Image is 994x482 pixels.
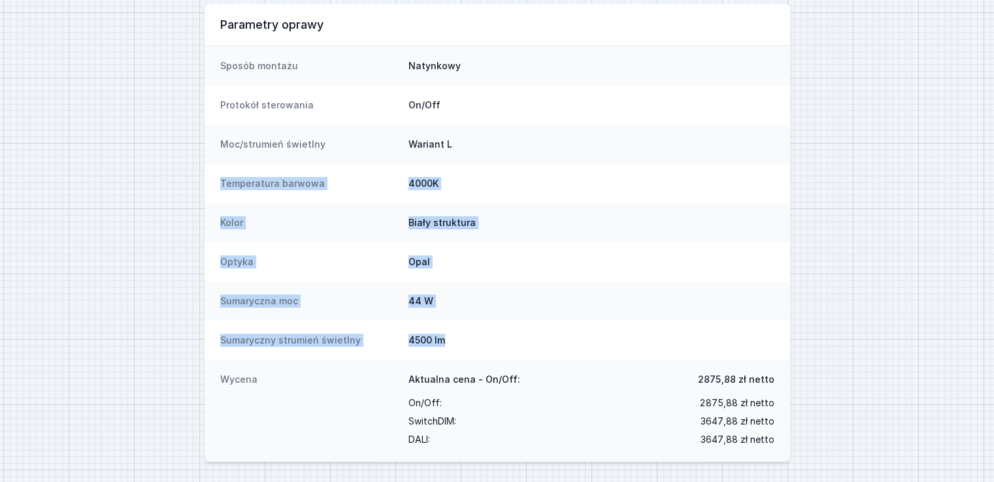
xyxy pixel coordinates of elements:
span: Aktualna cena - On/Off: [408,373,520,386]
dd: 44 W [408,295,774,308]
span: 3647,88 zł netto [701,412,774,430]
dt: Temperatura barwowa [220,177,398,190]
dt: Sumaryczny strumień świetlny [220,334,398,347]
dd: Opal [408,255,774,268]
dt: Wycena [220,373,398,449]
dt: Kolor [220,216,398,229]
h3: Parametry oprawy [220,17,774,33]
dd: On/Off [408,99,774,112]
dt: Optyka [220,255,398,268]
dd: Wariant L [408,138,774,151]
dt: Sumaryczna moc [220,295,398,308]
span: DALI : [408,430,430,449]
span: SwitchDIM : [408,412,456,430]
span: 2875,88 zł netto [698,373,774,386]
dt: Moc/strumień świetlny [220,138,398,151]
dd: 4000K [408,177,774,190]
dd: Biały struktura [408,216,774,229]
dt: Sposób montażu [220,59,398,72]
dd: Natynkowy [408,59,774,72]
span: 2875,88 zł netto [699,394,774,412]
dt: Protokół sterowania [220,99,398,112]
dd: 4500 lm [408,334,774,347]
span: 3647,88 zł netto [701,430,774,449]
span: On/Off : [408,394,442,412]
